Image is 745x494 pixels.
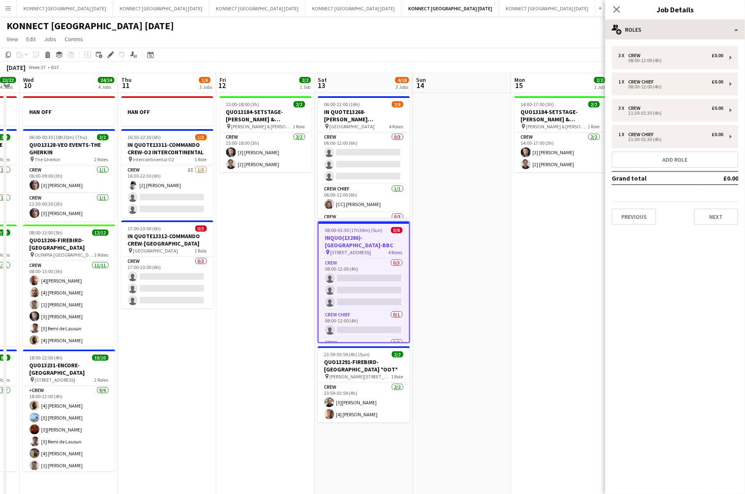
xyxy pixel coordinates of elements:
[209,0,305,16] button: KONNECT [GEOGRAPHIC_DATA] [DATE]
[605,4,745,15] h3: Job Details
[712,53,723,58] div: £0.00
[41,34,60,44] a: Jobs
[395,77,409,83] span: 4/18
[98,84,114,90] div: 4 Jobs
[133,156,175,162] span: Intercontinental O2
[35,252,95,258] span: OLYMPIA [GEOGRAPHIC_DATA]
[612,151,738,168] button: Add role
[121,129,213,217] div: 16:30-22:30 (6h)1/3IN QUOTE13311-COMMANDO CREW-O2 INTERCONTINENTAL Intercontinental O21 RoleCrew2...
[319,258,409,310] app-card-role: Crew0/308:00-12:00 (4h)
[521,101,554,107] span: 14:00-17:00 (3h)
[330,123,375,130] span: [GEOGRAPHIC_DATA]
[26,35,36,43] span: Edit
[514,132,606,172] app-card-role: Crew2/214:00-17:00 (3h)[3] [PERSON_NAME][2] [PERSON_NAME]
[628,53,644,58] div: Crew
[220,96,312,172] app-job-card: 15:00-18:00 (3h)2/2QUO13184-SETSTAGE-[PERSON_NAME] & [PERSON_NAME] [PERSON_NAME] & [PERSON_NAME],...
[95,156,109,162] span: 2 Roles
[514,76,525,83] span: Mon
[389,249,403,255] span: 4 Roles
[7,63,25,72] div: [DATE]
[588,123,600,130] span: 1 Role
[402,0,499,16] button: KONNECT [GEOGRAPHIC_DATA] [DATE]
[17,0,113,16] button: KONNECT [GEOGRAPHIC_DATA] [DATE]
[23,350,115,471] app-job-card: 18:00-22:00 (4h)10/10QUO13231-ENCORE-[GEOGRAPHIC_DATA] [STREET_ADDRESS]2 RolesCrew9/918:00-22:00 ...
[319,234,409,249] h3: INQUO(13286)-[GEOGRAPHIC_DATA]-BBC
[694,209,738,225] button: Next
[97,134,109,140] span: 2/2
[113,0,209,16] button: KONNECT [GEOGRAPHIC_DATA] [DATE]
[618,53,628,58] div: 3 x
[605,20,745,39] div: Roles
[499,0,595,16] button: KONNECT [GEOGRAPHIC_DATA] [DATE]
[51,64,59,70] div: BST
[128,134,161,140] span: 16:30-22:30 (6h)
[628,132,657,137] div: Crew Chief
[318,184,410,212] app-card-role: Crew Chief1/106:00-12:00 (6h)[CC] [PERSON_NAME]
[612,172,699,185] td: Grand total
[7,35,18,43] span: View
[23,129,115,221] div: 06:00-00:30 (18h30m) (Thu)2/2QUO13128-VEO EVENTS-THE GHERKIN The Gherkin2 RolesCrew1/106:00-09:00...
[712,105,723,111] div: £0.00
[128,225,161,232] span: 17:00-23:00 (6h)
[92,355,109,361] span: 10/10
[65,35,83,43] span: Comms
[121,76,132,83] span: Thu
[35,156,61,162] span: The Gherkin
[318,358,410,373] h3: QUO13291-FIREBIRD-[GEOGRAPHIC_DATA] *OOT*
[415,81,426,90] span: 14
[44,35,56,43] span: Jobs
[121,165,213,217] app-card-role: Crew2I1/316:30-22:30 (6h)[2] [PERSON_NAME]
[526,123,588,130] span: [PERSON_NAME] & [PERSON_NAME], [STREET_ADDRESS][DATE]
[121,96,213,126] app-job-card: HAN OFF
[392,351,403,357] span: 2/2
[699,172,738,185] td: £0.00
[121,257,213,308] app-card-role: Crew0/317:00-23:00 (6h)
[199,84,212,90] div: 3 Jobs
[23,261,115,408] app-card-role: Crew11/1108:00-13:00 (5h)[4][PERSON_NAME][4] [PERSON_NAME][1] [PERSON_NAME][3] [PERSON_NAME][3] R...
[318,96,410,218] app-job-card: 06:00-22:00 (16h)2/8IN QUOTE13268-[PERSON_NAME][GEOGRAPHIC_DATA] [GEOGRAPHIC_DATA]4 RolesCrew0/30...
[514,108,606,123] h3: QUO13184-SETSTAGE-[PERSON_NAME] & [PERSON_NAME]
[324,351,370,357] span: 23:59-03:59 (4h) (Sun)
[95,377,109,383] span: 2 Roles
[120,81,132,90] span: 11
[628,79,657,85] div: Crew Chief
[618,79,628,85] div: 1 x
[220,76,226,83] span: Fri
[618,137,723,141] div: 21:30-01:30 (4h)
[324,101,360,107] span: 06:00-22:00 (16h)
[23,76,34,83] span: Wed
[331,249,371,255] span: [STREET_ADDRESS]
[299,77,311,83] span: 2/2
[30,355,63,361] span: 18:00-22:00 (4h)
[618,111,723,115] div: 21:30-01:30 (4h)
[133,248,178,254] span: [GEOGRAPHIC_DATA]
[23,141,115,156] h3: QUO13128-VEO EVENTS-THE GHERKIN
[318,108,410,123] h3: IN QUOTE13268-[PERSON_NAME][GEOGRAPHIC_DATA]
[121,220,213,308] div: 17:00-23:00 (6h)0/3IN QUOTE13312-COMMANDO CREW-[GEOGRAPHIC_DATA] [GEOGRAPHIC_DATA]1 RoleCrew0/317...
[23,96,115,126] app-job-card: HAN OFF
[712,132,723,137] div: £0.00
[30,230,63,236] span: 08:00-13:00 (5h)
[318,346,410,422] app-job-card: 23:59-03:59 (4h) (Sun)2/2QUO13291-FIREBIRD-[GEOGRAPHIC_DATA] *OOT* [PERSON_NAME][STREET_ADDRESS]-...
[92,230,109,236] span: 12/12
[23,34,39,44] a: Edit
[98,77,114,83] span: 24/24
[61,34,86,44] a: Comms
[294,101,305,107] span: 2/2
[317,81,327,90] span: 13
[27,64,48,70] span: Week 37
[389,123,403,130] span: 4 Roles
[595,84,605,90] div: 1 Job
[195,248,207,254] span: 1 Role
[318,221,410,343] app-job-card: 08:00-01:30 (17h30m) (Sun)0/8INQUO(13286)-[GEOGRAPHIC_DATA]-BBC [STREET_ADDRESS]4 RolesCrew0/308:...
[612,209,656,225] button: Previous
[594,77,606,83] span: 2/2
[392,101,403,107] span: 2/8
[30,134,88,140] span: 06:00-00:30 (18h30m) (Thu)
[318,132,410,184] app-card-role: Crew0/306:00-12:00 (6h)
[514,96,606,172] app-job-card: 14:00-17:00 (3h)2/2QUO13184-SETSTAGE-[PERSON_NAME] & [PERSON_NAME] [PERSON_NAME] & [PERSON_NAME],...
